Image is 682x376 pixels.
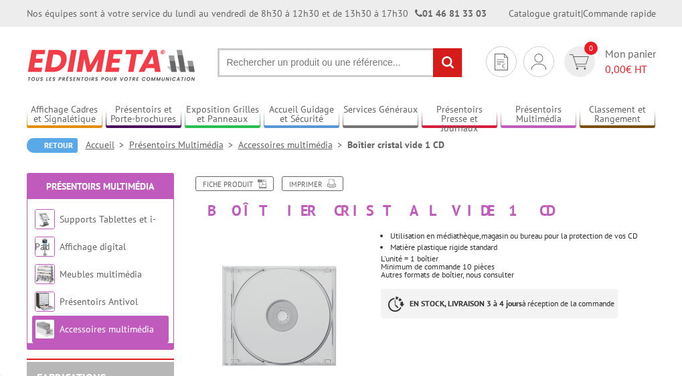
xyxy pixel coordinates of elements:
[561,46,656,77] a: devis rapide 0 Mon panier 0,00€ HT
[27,7,487,20] div: Nos équipes sont à votre service du lundi au vendredi de 8h30 à 12h30 et de 13h30 à 17h30
[433,48,462,77] input: rechercher
[27,104,102,126] a: Affichage Cadres et Signalétique
[238,139,347,151] a: Accessoires multimédia
[410,298,522,308] strong: EN STOCK, LIVRAISON 3 à 4 jours
[605,62,656,77] span: € HT
[218,48,462,77] input: Rechercher un produit ou une référence...
[27,40,197,90] img: Edimeta
[264,104,339,126] a: Accueil Guidage et Sécurité
[129,139,238,151] a: Présentoirs Multimédia
[35,209,55,229] img: Supports Tablettes et i-Pad
[35,213,156,253] a: Supports Tablettes et i-Pad
[381,289,618,318] p: à réception de la commande
[390,243,656,251] li: Matière plastique rigide standard
[60,296,138,308] a: Présentoirs Antivol
[605,62,626,76] span: 0,00
[501,104,576,126] a: Présentoirs Multimédia
[343,104,418,126] a: Services Généraux
[583,7,656,19] a: Commande rapide
[27,138,78,153] a: Retour
[495,54,508,70] img: devis rapide
[509,7,656,20] div: |
[106,104,181,126] a: Présentoirs et Porte-brochures
[605,46,656,77] span: Mon panier
[282,176,343,191] a: Imprimer
[60,323,154,335] a: Accessoires multimédia
[35,319,55,339] img: Accessoires multimédia
[46,180,154,192] a: Présentoirs Multimédia
[390,232,656,240] li: Utilisation en médiathèque,magasin ou bureau pour la protection de vos CD
[509,7,581,19] a: Catalogue gratuit
[195,176,274,191] a: Fiche produit
[60,268,142,280] a: Meubles multimédia
[35,292,55,312] img: Présentoirs Antivol
[415,7,487,19] strong: 01 46 81 33 03
[35,264,55,284] img: Meubles multimédia
[381,218,666,332] div: L'unité = 1 boîtier Minimum de commande 10 pièces Autres formats de boîtier, nous consulter
[86,139,129,151] a: Accueil
[570,54,589,70] img: devis rapide
[531,54,546,70] img: devis rapide
[584,42,598,55] span: 0
[347,138,444,151] li: Boîtier cristal vide 1 CD
[422,104,497,126] a: Présentoirs Presse et Journaux
[185,104,260,126] a: Exposition Grilles et Panneaux
[580,104,655,126] a: Classement et Rangement
[60,241,126,253] a: Affichage digital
